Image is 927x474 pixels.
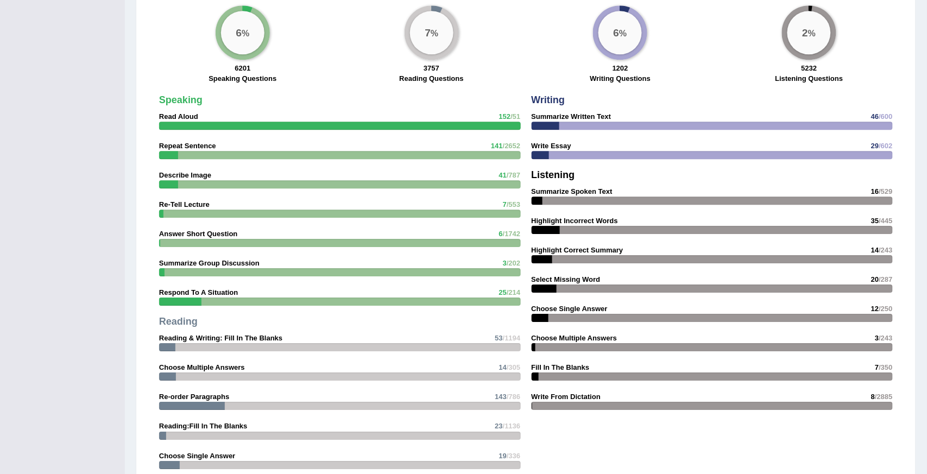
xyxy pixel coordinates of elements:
[871,246,879,254] span: 14
[532,169,575,180] strong: Listening
[803,27,809,39] big: 2
[499,171,507,179] span: 41
[532,363,590,371] strong: Fill In The Blanks
[410,11,453,54] div: %
[503,200,507,208] span: 7
[875,363,879,371] span: 7
[499,363,507,371] span: 14
[221,11,264,54] div: %
[879,187,893,195] span: /529
[532,112,611,121] strong: Summarize Written Text
[507,171,520,179] span: /787
[503,334,521,342] span: /1194
[879,217,893,225] span: /445
[879,142,893,150] span: /602
[598,11,642,54] div: %
[425,27,431,39] big: 7
[613,64,628,72] strong: 1202
[614,27,620,39] big: 6
[532,187,613,195] strong: Summarize Spoken Text
[495,334,502,342] span: 53
[499,230,503,238] span: 6
[159,363,245,371] strong: Choose Multiple Answers
[879,305,893,313] span: /250
[875,393,893,401] span: /2885
[879,363,893,371] span: /350
[159,230,237,238] strong: Answer Short Question
[507,393,520,401] span: /786
[499,452,507,460] span: 19
[871,305,879,313] span: 12
[507,200,520,208] span: /553
[424,64,439,72] strong: 3757
[159,259,260,267] strong: Summarize Group Discussion
[399,73,463,84] label: Reading Questions
[159,452,235,460] strong: Choose Single Answer
[159,94,203,105] strong: Speaking
[532,305,608,313] strong: Choose Single Answer
[507,452,520,460] span: /336
[532,246,623,254] strong: Highlight Correct Summary
[507,288,520,296] span: /214
[879,246,893,254] span: /243
[235,64,250,72] strong: 6201
[159,112,198,121] strong: Read Aloud
[532,275,601,283] strong: Select Missing Word
[507,259,520,267] span: /202
[159,334,282,342] strong: Reading & Writing: Fill In The Blanks
[802,64,817,72] strong: 5232
[532,94,565,105] strong: Writing
[159,422,248,430] strong: Reading:Fill In The Blanks
[532,142,571,150] strong: Write Essay
[879,275,893,283] span: /287
[495,422,502,430] span: 23
[209,73,276,84] label: Speaking Questions
[787,11,831,54] div: %
[871,275,879,283] span: 20
[159,200,210,208] strong: Re-Tell Lecture
[159,393,229,401] strong: Re-order Paragraphs
[871,393,875,401] span: 8
[499,112,511,121] span: 152
[590,73,651,84] label: Writing Questions
[879,334,893,342] span: /243
[159,171,211,179] strong: Describe Image
[507,363,520,371] span: /305
[879,112,893,121] span: /600
[236,27,242,39] big: 6
[503,259,507,267] span: 3
[495,393,507,401] span: 143
[871,142,879,150] span: 29
[532,393,601,401] strong: Write From Dictation
[532,334,617,342] strong: Choose Multiple Answers
[159,288,238,296] strong: Respond To A Situation
[503,230,521,238] span: /1742
[871,112,879,121] span: 46
[875,334,879,342] span: 3
[775,73,843,84] label: Listening Questions
[503,422,521,430] span: /1136
[871,217,879,225] span: 35
[491,142,503,150] span: 141
[159,316,198,327] strong: Reading
[503,142,521,150] span: /2652
[532,217,618,225] strong: Highlight Incorrect Words
[510,112,520,121] span: /51
[499,288,507,296] span: 25
[159,142,216,150] strong: Repeat Sentence
[871,187,879,195] span: 16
